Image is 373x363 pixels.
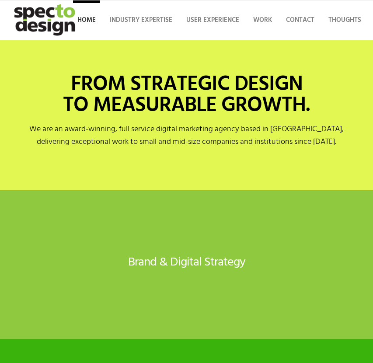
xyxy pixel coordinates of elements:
span: Work [253,15,272,25]
a: Work [249,0,276,40]
span: Home [77,15,96,25]
a: Contact [282,0,319,40]
span: User Experience [186,15,239,25]
a: Industry Expertise [105,0,177,40]
span: Industry Expertise [110,15,172,25]
a: Home [73,0,100,40]
a: Thoughts [324,0,366,40]
span: Contact [286,15,314,25]
h1: FROM STRATEGIC DESIGN TO MEASURABLE GROWTH. [22,74,351,116]
p: We are an award-winning, full service digital marketing agency based in [GEOGRAPHIC_DATA], delive... [22,123,351,148]
img: specto-logo-2020 [7,0,84,40]
span: Thoughts [328,15,361,25]
a: User Experience [182,0,244,40]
